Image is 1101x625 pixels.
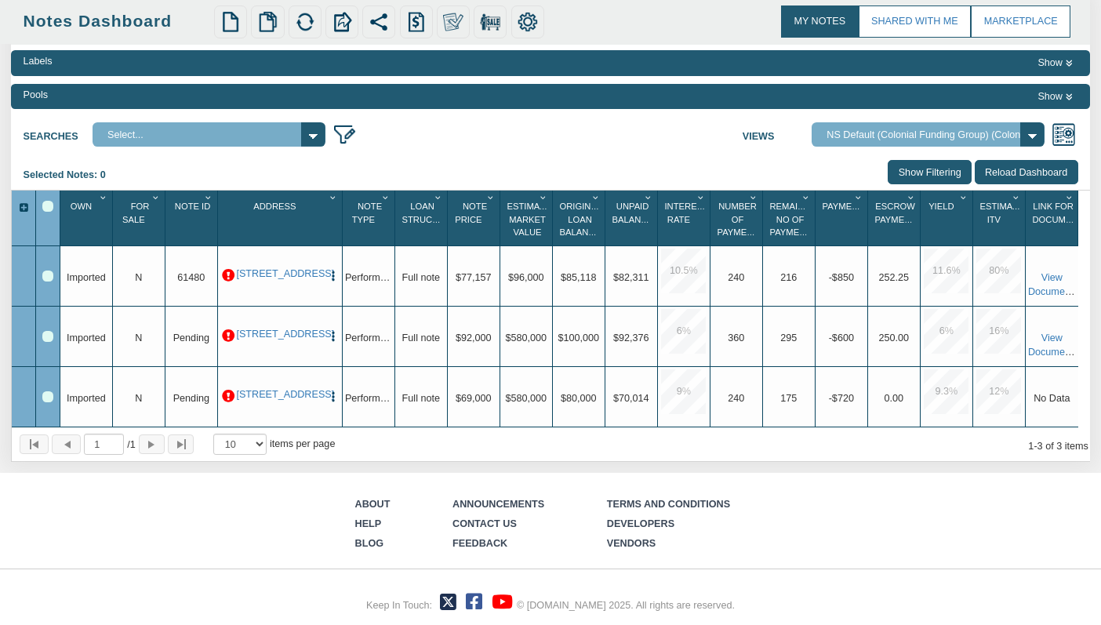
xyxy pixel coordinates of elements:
[888,160,972,184] input: Show Filtering
[220,12,241,32] img: new.png
[976,249,1021,293] div: 80.0
[958,191,972,205] div: Column Menu
[485,191,499,205] div: Column Menu
[607,499,730,510] a: Terms and Conditions
[236,329,323,340] a: 0001 B Lafayette Ave, Baltimore, MD, 21202
[42,391,53,402] div: Row 3, Row Selection Checkbox
[398,196,447,240] div: Sort None
[718,202,765,237] span: Number Of Payments
[508,272,544,283] span: $96,000
[139,434,165,455] button: Page forward
[270,438,336,449] span: items per page
[924,369,968,414] div: 9.3
[127,439,130,450] abbr: of
[505,393,547,404] span: $580,000
[923,196,972,240] div: Sort None
[23,88,48,102] div: Pools
[433,191,446,205] div: Column Menu
[23,9,209,33] div: Notes Dashboard
[1032,54,1077,71] button: Show
[452,538,507,549] a: Feedback
[327,389,339,403] button: Press to open the note menu
[660,196,710,240] div: Sort None
[352,202,382,224] span: Note Type
[355,499,391,510] a: About
[780,272,797,283] span: 216
[151,191,164,205] div: Column Menu
[1028,441,1088,452] span: 1 3 of 3 items
[327,270,339,282] img: cell-menu.png
[503,196,552,240] div: Sort None
[398,196,447,240] div: Loan Structure Sort None
[345,196,394,240] div: Note Type Sort None
[879,272,910,283] span: 252.25
[135,332,142,343] span: N
[402,202,456,224] span: Loan Structure
[870,196,920,240] div: Escrow Payment Sort None
[450,196,500,240] div: Note Price Sort None
[1028,196,1078,240] div: Link For Documents Sort None
[42,271,53,282] div: Row 1, Row Selection Checkbox
[456,272,492,283] span: $77,157
[643,191,656,205] div: Column Menu
[517,598,735,612] div: © [DOMAIN_NAME] 2025. All rights are reserved.
[975,160,1078,184] input: Reload Dashboard
[115,196,165,240] div: For Sale Sort None
[923,196,972,240] div: Yield Sort None
[480,12,500,32] img: for_sale.png
[135,272,142,283] span: N
[728,272,744,283] span: 240
[328,191,341,205] div: Column Menu
[332,12,352,32] img: export.svg
[879,332,910,343] span: 250.00
[613,272,649,283] span: $82,311
[613,393,649,404] span: $70,014
[558,332,599,343] span: $100,000
[23,160,117,190] div: Selected Notes: 0
[1028,272,1078,297] a: View Documents
[122,202,149,224] span: For Sale
[236,389,323,401] a: 0001 B Lafayette Ave, Baltimore, MD, 21202
[555,196,605,240] div: Sort None
[327,268,339,282] button: Press to open the note menu
[23,54,52,68] div: Labels
[177,272,205,283] span: 61480
[507,202,557,237] span: Estimated Market Value
[168,434,194,455] button: Page to last
[976,196,1025,240] div: Sort None
[608,196,657,240] div: Sort None
[355,518,382,529] a: Help
[42,331,53,342] div: Row 2, Row Selection Checkbox
[220,196,342,240] div: Sort None
[665,202,708,224] span: Interest Rate
[503,196,552,240] div: Estimated Market Value Sort None
[12,201,35,215] div: Expand All
[561,272,597,283] span: $85,118
[295,12,315,32] img: refresh.png
[135,393,142,404] span: N
[1034,393,1070,404] span: No Data
[607,538,656,549] a: Vendors
[402,272,440,283] span: Full note
[456,332,492,343] span: $92,000
[1028,196,1078,240] div: Sort None
[345,272,394,283] span: Performing
[71,202,92,211] span: Own
[67,272,106,283] span: Imported
[253,202,296,211] span: Address
[612,202,653,224] span: Unpaid Balance
[63,196,112,240] div: Own Sort None
[748,191,761,205] div: Column Menu
[98,191,111,205] div: Column Menu
[613,332,649,343] span: $92,376
[608,196,657,240] div: Unpaid Balance Sort None
[743,122,812,144] label: Views
[980,202,1030,224] span: Estimated Itv
[728,393,744,404] span: 240
[713,196,762,240] div: Number Of Payments Sort None
[175,202,211,211] span: Note Id
[976,196,1025,240] div: Estimated Itv Sort None
[823,202,884,211] span: Payment(P&I)
[1032,88,1077,105] button: Show
[220,196,342,240] div: Address Sort None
